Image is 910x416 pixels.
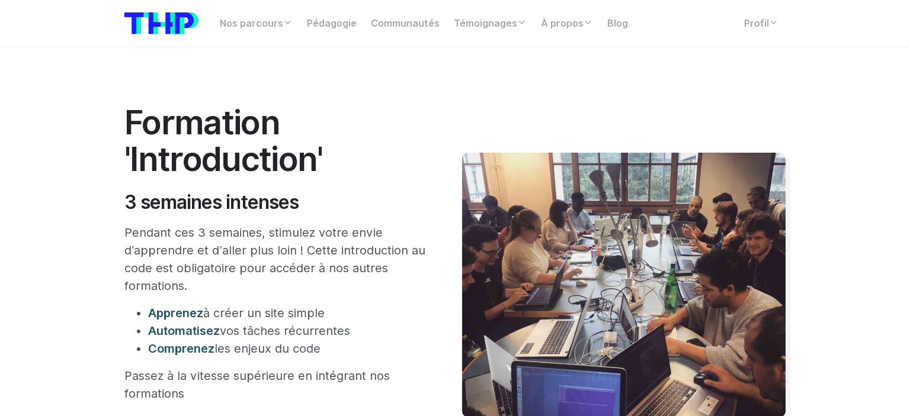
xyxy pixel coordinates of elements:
p: Pendant ces 3 semaines, stimulez votre envie d’apprendre et d’aller plus loin ! Cette introductio... [124,224,427,295]
li: les enjeux du code [148,340,427,357]
a: À propos [534,12,600,36]
li: vos tâches récurrentes [148,322,427,340]
a: Nos parcours [213,12,300,36]
li: à créer un site simple [148,304,427,322]
span: Comprenez [148,341,214,356]
a: Pédagogie [300,12,364,36]
a: Communautés [364,12,447,36]
h2: 3 semaines intenses [124,191,427,214]
h1: Formation 'Introduction' [124,104,427,177]
span: Automatisez [148,324,220,338]
a: Profil [737,12,786,36]
span: Apprenez [148,306,203,320]
img: logo [124,12,198,34]
a: Témoignages [447,12,534,36]
a: Blog [600,12,635,36]
p: Passez à la vitesse supérieure en intégrant nos formations [124,367,427,402]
